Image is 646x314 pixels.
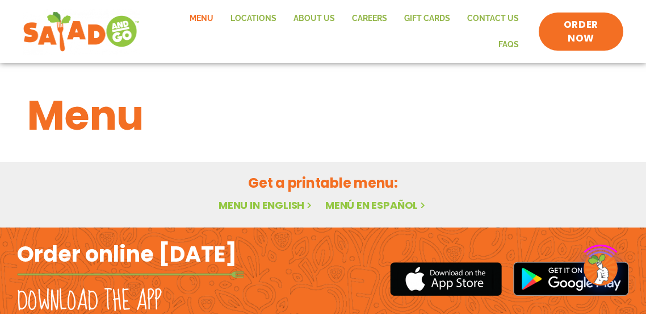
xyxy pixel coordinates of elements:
[181,6,222,32] a: Menu
[27,85,619,146] h1: Menu
[285,6,343,32] a: About Us
[17,240,237,268] h2: Order online [DATE]
[222,6,285,32] a: Locations
[396,6,459,32] a: GIFT CARDS
[23,9,140,55] img: new-SAG-logo-768×292
[343,6,396,32] a: Careers
[459,6,527,32] a: Contact Us
[550,18,612,46] span: ORDER NOW
[490,32,527,58] a: FAQs
[390,261,502,298] img: appstore
[27,173,619,193] h2: Get a printable menu:
[219,198,314,212] a: Menu in English
[513,262,629,296] img: google_play
[539,13,623,51] a: ORDER NOW
[151,6,527,57] nav: Menu
[17,271,244,278] img: fork
[325,198,427,212] a: Menú en español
